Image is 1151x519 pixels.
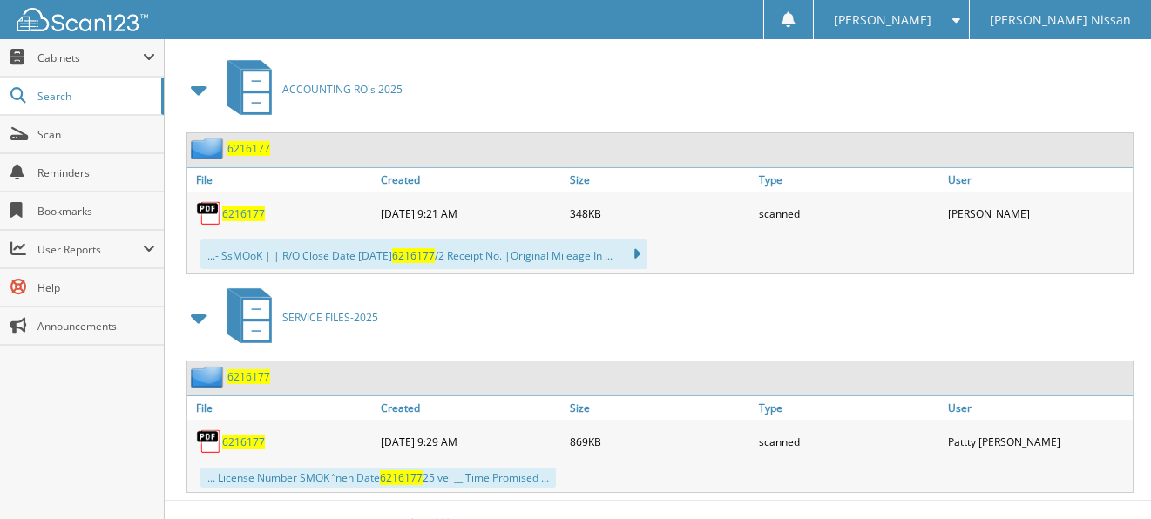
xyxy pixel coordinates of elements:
a: 6216177 [222,206,265,221]
img: scan123-logo-white.svg [17,8,148,31]
a: File [187,168,376,192]
a: 6216177 [227,141,270,156]
div: 869KB [565,424,755,459]
span: Announcements [37,319,155,334]
div: [DATE] 9:21 AM [376,196,565,231]
div: scanned [755,196,944,231]
a: Size [565,396,755,420]
span: Help [37,280,155,295]
div: [DATE] 9:29 AM [376,424,565,459]
span: Reminders [37,165,155,180]
span: Cabinets [37,51,143,65]
a: SERVICE FILES-2025 [217,283,378,352]
a: User [944,396,1133,420]
div: [PERSON_NAME] [944,196,1133,231]
a: 6216177 [222,435,265,449]
span: 6216177 [392,248,435,263]
a: 6216177 [227,369,270,384]
img: PDF.png [196,200,222,226]
span: Bookmarks [37,204,155,219]
a: File [187,396,376,420]
a: Size [565,168,755,192]
a: User [944,168,1133,192]
img: PDF.png [196,428,222,455]
img: folder2.png [191,138,227,159]
span: User Reports [37,242,143,257]
a: Type [755,168,944,192]
div: ...- SsMOoK | | R/O Close Date [DATE] /2 Receipt No. |Original Mileage In ... [200,239,647,269]
div: Pattty [PERSON_NAME] [944,424,1133,459]
a: Created [376,168,565,192]
a: ACCOUNTING RO's 2025 [217,55,403,124]
iframe: Chat Widget [1064,435,1151,519]
span: [PERSON_NAME] [834,15,931,25]
span: [PERSON_NAME] Nissan [990,15,1131,25]
span: ACCOUNTING RO's 2025 [282,82,403,97]
img: folder2.png [191,366,227,388]
span: SERVICE FILES-2025 [282,310,378,325]
a: Created [376,396,565,420]
div: scanned [755,424,944,459]
span: Search [37,89,152,104]
span: Scan [37,127,155,142]
span: 6216177 [380,470,423,485]
div: 348KB [565,196,755,231]
a: Type [755,396,944,420]
div: ... License Number SMOK “nen Date 25 vei __ Time Promised ... [200,468,556,488]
